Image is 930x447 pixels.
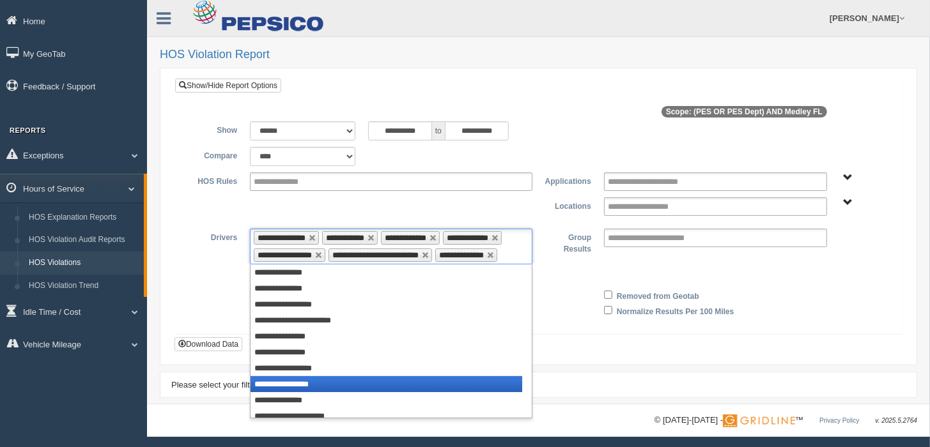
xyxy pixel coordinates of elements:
label: Group Results [539,229,598,255]
label: Compare [185,147,244,162]
a: HOS Violations [23,252,144,275]
span: Scope: (PES OR PES Dept) AND Medley FL [662,106,827,117]
span: to [432,121,445,140]
span: v. 2025.5.2764 [876,417,917,424]
a: HOS Violation Audit Reports [23,229,144,252]
a: Show/Hide Report Options [175,79,281,93]
img: Gridline [723,414,795,427]
label: Normalize Results Per 100 Miles [617,303,734,318]
label: HOS Rules [185,172,244,188]
div: © [DATE]-[DATE] - ™ [655,414,917,427]
span: Please select your filter options above and click "Apply Filters" to view your report. [171,380,473,390]
button: Download Data [174,337,242,351]
h2: HOS Violation Report [160,49,917,61]
label: Show [185,121,244,137]
label: Removed from Geotab [617,287,699,303]
a: HOS Explanation Reports [23,206,144,229]
label: Drivers [185,229,244,244]
label: Locations [539,197,598,213]
label: Applications [539,172,598,188]
a: Privacy Policy [819,417,859,424]
a: HOS Violation Trend [23,275,144,298]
